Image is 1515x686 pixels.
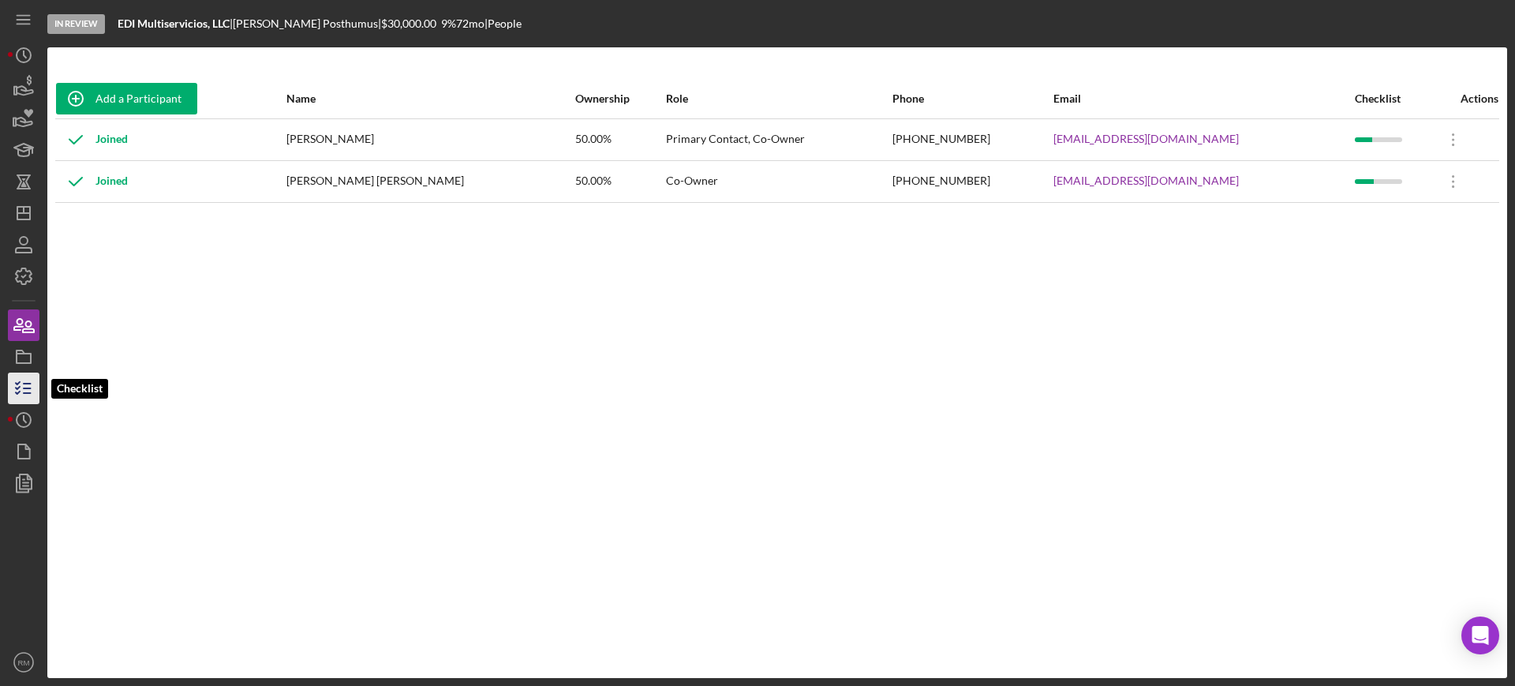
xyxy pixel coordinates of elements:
[95,83,181,114] div: Add a Participant
[1053,174,1239,187] a: [EMAIL_ADDRESS][DOMAIN_NAME]
[892,162,1051,201] div: [PHONE_NUMBER]
[666,162,891,201] div: Co-Owner
[892,92,1051,105] div: Phone
[441,17,456,30] div: 9 %
[118,17,230,30] b: EDI Multiservicios, LLC
[892,120,1051,159] div: [PHONE_NUMBER]
[56,120,128,159] div: Joined
[56,162,128,201] div: Joined
[456,17,484,30] div: 72 mo
[666,120,891,159] div: Primary Contact, Co-Owner
[56,83,197,114] button: Add a Participant
[286,120,574,159] div: [PERSON_NAME]
[1053,92,1353,105] div: Email
[118,17,233,30] div: |
[575,92,664,105] div: Ownership
[666,92,891,105] div: Role
[8,647,39,678] button: RM
[1355,92,1432,105] div: Checklist
[575,120,664,159] div: 50.00%
[1053,133,1239,145] a: [EMAIL_ADDRESS][DOMAIN_NAME]
[484,17,522,30] div: | People
[233,17,381,30] div: [PERSON_NAME] Posthumus |
[381,17,441,30] div: $30,000.00
[286,92,574,105] div: Name
[1461,617,1499,654] div: Open Intercom Messenger
[286,162,574,201] div: [PERSON_NAME] [PERSON_NAME]
[18,658,30,667] text: RM
[1434,92,1498,105] div: Actions
[575,162,664,201] div: 50.00%
[47,14,105,34] div: In Review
